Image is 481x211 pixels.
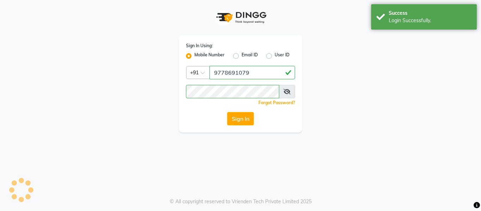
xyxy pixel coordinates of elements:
[258,100,295,105] a: Forgot Password?
[210,66,295,79] input: Username
[227,112,254,125] button: Sign In
[186,85,279,98] input: Username
[194,52,225,60] label: Mobile Number
[186,43,213,49] label: Sign In Using:
[212,7,269,28] img: logo1.svg
[242,52,258,60] label: Email ID
[389,17,471,24] div: Login Successfully.
[389,10,471,17] div: Success
[275,52,289,60] label: User ID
